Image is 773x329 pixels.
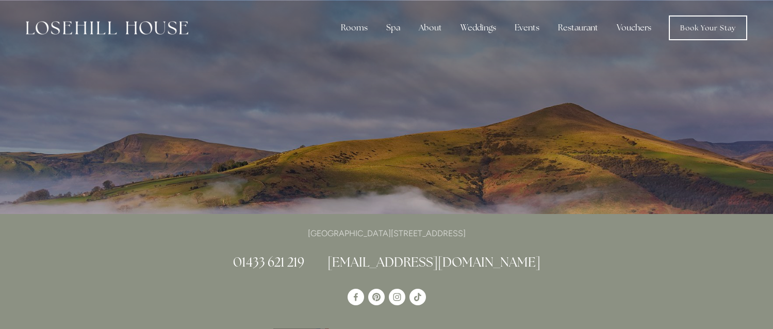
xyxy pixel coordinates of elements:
[550,18,606,38] div: Restaurant
[333,18,376,38] div: Rooms
[368,289,385,305] a: Pinterest
[233,254,304,270] a: 01433 621 219
[140,226,633,240] p: [GEOGRAPHIC_DATA][STREET_ADDRESS]
[409,289,426,305] a: TikTok
[608,18,660,38] a: Vouchers
[669,15,747,40] a: Book Your Stay
[389,289,405,305] a: Instagram
[452,18,504,38] div: Weddings
[410,18,450,38] div: About
[348,289,364,305] a: Losehill House Hotel & Spa
[506,18,548,38] div: Events
[378,18,408,38] div: Spa
[26,21,188,35] img: Losehill House
[327,254,540,270] a: [EMAIL_ADDRESS][DOMAIN_NAME]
